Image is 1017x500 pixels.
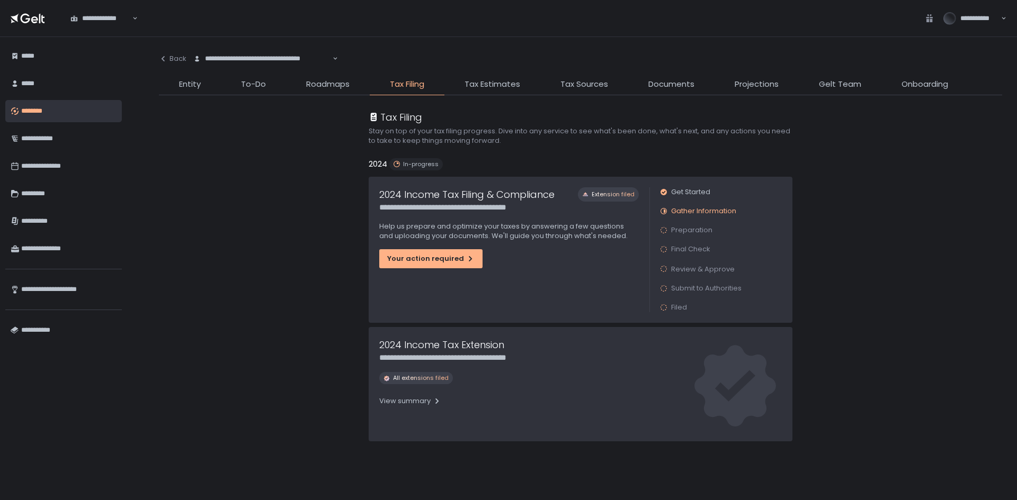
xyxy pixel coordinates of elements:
[379,187,555,202] h1: 2024 Income Tax Filing & Compliance
[671,225,712,235] span: Preparation
[186,48,338,70] div: Search for option
[379,393,441,410] button: View summary
[369,158,387,170] h2: 2024
[379,338,504,352] h1: 2024 Income Tax Extension
[648,78,694,90] span: Documents
[159,54,186,63] div: Back
[819,78,861,90] span: Gelt Team
[671,303,687,312] span: Filed
[671,244,710,254] span: Final Check
[64,7,138,30] div: Search for option
[403,160,439,168] span: In-progress
[159,48,186,70] button: Back
[379,396,441,406] div: View summary
[387,254,475,263] div: Your action required
[671,206,736,216] span: Gather Information
[902,78,948,90] span: Onboarding
[179,78,201,90] span: Entity
[369,126,792,146] h2: Stay on top of your tax filing progress. Dive into any service to see what's been done, what's ne...
[393,374,449,382] span: All extensions filed
[379,222,639,241] p: Help us prepare and optimize your taxes by answering a few questions and uploading your documents...
[390,78,424,90] span: Tax Filing
[592,190,635,198] span: Extension filed
[369,110,422,124] div: Tax Filing
[560,78,608,90] span: Tax Sources
[671,187,710,197] span: Get Started
[671,264,735,274] span: Review & Approve
[241,78,266,90] span: To-Do
[671,284,742,293] span: Submit to Authorities
[735,78,779,90] span: Projections
[306,78,350,90] span: Roadmaps
[465,78,520,90] span: Tax Estimates
[379,249,483,268] button: Your action required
